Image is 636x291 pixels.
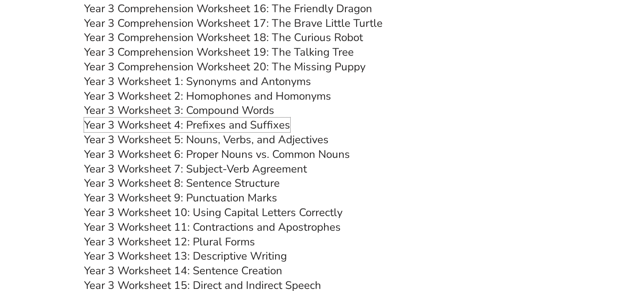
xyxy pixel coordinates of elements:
[84,234,255,249] a: Year 3 Worksheet 12: Plural Forms
[84,89,331,103] a: Year 3 Worksheet 2: Homophones and Homonyms
[84,103,274,118] a: Year 3 Worksheet 3: Compound Words
[84,249,287,263] a: Year 3 Worksheet 13: Descriptive Writing
[84,162,307,176] a: Year 3 Worksheet 7: Subject-Verb Agreement
[84,205,342,220] a: Year 3 Worksheet 10: Using Capital Letters Correctly
[84,147,350,162] a: Year 3 Worksheet 6: Proper Nouns vs. Common Nouns
[84,132,329,147] a: Year 3 Worksheet 5: Nouns, Verbs, and Adjectives
[497,197,636,291] iframe: Chat Widget
[84,74,311,89] a: Year 3 Worksheet 1: Synonyms and Antonyms
[84,59,365,74] a: Year 3 Comprehension Worksheet 20: The Missing Puppy
[84,176,280,191] a: Year 3 Worksheet 8: Sentence Structure
[84,16,383,31] a: Year 3 Comprehension Worksheet 17: The Brave Little Turtle
[84,191,277,205] a: Year 3 Worksheet 9: Punctuation Marks
[84,263,282,278] a: Year 3 Worksheet 14: Sentence Creation
[84,1,372,16] a: Year 3 Comprehension Worksheet 16: The Friendly Dragon
[84,220,341,234] a: Year 3 Worksheet 11: Contractions and Apostrophes
[84,30,363,45] a: Year 3 Comprehension Worksheet 18: The Curious Robot
[84,118,290,132] a: Year 3 Worksheet 4: Prefixes and Suffixes
[84,45,354,59] a: Year 3 Comprehension Worksheet 19: The Talking Tree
